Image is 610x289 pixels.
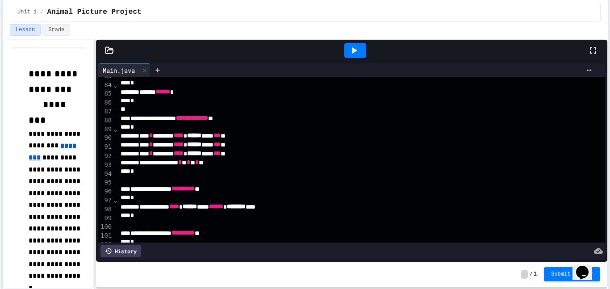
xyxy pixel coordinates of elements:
[98,134,113,142] div: 90
[42,24,70,36] button: Grade
[530,271,533,278] span: /
[98,152,113,161] div: 92
[98,98,113,107] div: 86
[98,125,113,134] div: 89
[100,245,141,257] div: History
[98,214,113,223] div: 99
[98,187,113,196] div: 96
[113,197,117,204] span: Fold line
[98,142,113,151] div: 91
[98,170,113,179] div: 94
[40,8,43,16] span: /
[98,89,113,98] div: 85
[98,161,113,170] div: 93
[17,8,37,16] span: Unit 1
[47,7,141,17] span: Animal Picture Project
[98,116,113,125] div: 88
[98,196,113,205] div: 97
[98,222,113,231] div: 100
[534,271,537,278] span: 1
[113,81,117,88] span: Fold line
[98,205,113,214] div: 98
[98,107,113,116] div: 87
[544,267,600,281] button: Submit Answer
[98,81,113,90] div: 84
[98,63,150,77] div: Main.java
[98,231,113,240] div: 101
[551,271,593,278] span: Submit Answer
[521,270,528,279] span: -
[98,66,139,75] div: Main.java
[113,241,117,248] span: Fold line
[572,253,601,280] iframe: chat widget
[98,178,113,187] div: 95
[113,126,117,133] span: Fold line
[10,24,41,36] button: Lesson
[98,240,113,249] div: 102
